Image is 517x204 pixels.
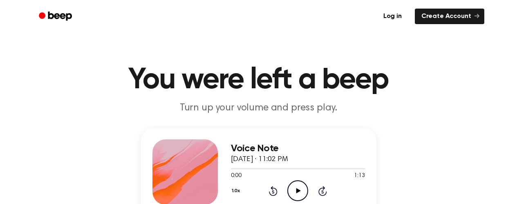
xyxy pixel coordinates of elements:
[231,172,242,180] span: 0:00
[231,143,365,154] h3: Voice Note
[375,7,410,26] a: Log in
[231,156,288,163] span: [DATE] · 11:02 PM
[102,101,416,115] p: Turn up your volume and press play.
[231,184,243,198] button: 1.0x
[415,9,484,24] a: Create Account
[354,172,365,180] span: 1:13
[49,65,468,95] h1: You were left a beep
[33,9,79,25] a: Beep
